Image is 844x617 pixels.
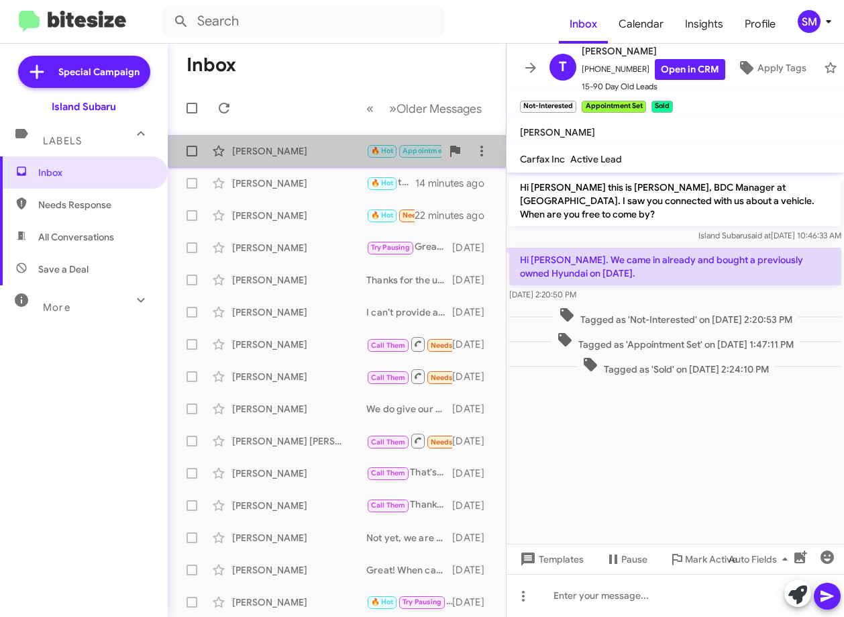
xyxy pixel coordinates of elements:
small: Appointment Set [582,101,645,113]
nav: Page navigation example [359,95,490,122]
div: [PERSON_NAME] [232,531,366,544]
button: Pause [594,547,658,571]
span: Save a Deal [38,263,89,276]
div: Inbound Call [366,432,452,449]
span: [PERSON_NAME] [520,126,595,138]
div: Great! When can you come in for a great deal? [366,563,452,577]
div: [PERSON_NAME] [232,144,366,158]
a: Open in CRM [655,59,725,80]
span: said at [747,230,771,240]
div: SM [798,10,821,33]
span: Pause [621,547,647,571]
button: Apply Tags [725,56,817,80]
h1: Inbox [187,54,236,76]
span: Call Them [371,501,406,510]
div: Great — glad to hear! Shall I pencil you in for a tentative appointment [DATE]? What day/time wor... [366,240,452,255]
div: [PERSON_NAME] [232,177,366,190]
button: Mark Active [658,547,748,571]
span: Active Lead [570,153,622,165]
div: [PERSON_NAME] [232,467,366,480]
div: [DATE] [452,402,495,416]
div: Not yet, we are hoping for fall! [366,531,452,544]
div: Great. Looking forward to it. Anyone in particular that I should ask to see when I come in? [366,143,441,158]
p: Hi [PERSON_NAME] this is [PERSON_NAME], BDC Manager at [GEOGRAPHIC_DATA]. I saw you connected wit... [509,175,841,226]
div: [DATE] [452,499,495,512]
small: Sold [651,101,673,113]
small: Not-Interested [520,101,576,113]
a: Insights [674,5,734,44]
span: Labels [43,135,82,147]
div: 14 minutes ago [415,177,495,190]
button: Auto Fields [718,547,804,571]
span: More [43,301,70,314]
button: Templates [507,547,594,571]
div: [PERSON_NAME] [232,209,366,222]
span: » [389,100,397,117]
div: [DATE] [452,563,495,577]
div: [PERSON_NAME] [232,370,366,383]
span: Call Them [371,341,406,350]
span: [DATE] 2:20:50 PM [509,289,576,299]
div: [PERSON_NAME] [232,499,366,512]
div: Thank you. [366,497,452,513]
span: Call Them [371,469,406,477]
a: Profile [734,5,786,44]
span: T [559,56,567,78]
span: Tagged as 'Sold' on [DATE] 2:24:10 PM [577,357,774,376]
span: Templates [517,547,584,571]
div: [PERSON_NAME] [232,563,366,577]
span: Needs Response [431,438,488,446]
span: Needs Response [403,211,460,220]
span: Needs Response [38,198,152,211]
div: We do give our best offers after physically seeing the vehicle, when can you come in for a proper... [366,402,452,416]
span: All Conversations [38,230,114,244]
span: [PHONE_NUMBER] [582,59,725,80]
span: Apply Tags [757,56,806,80]
span: [PERSON_NAME] [582,43,725,59]
div: Thanks for the update — great to know. Would you like me to schedule a visit for May to discuss n... [366,273,452,287]
span: Needs Response [431,373,488,382]
span: 🔥 Hot [371,598,394,606]
div: That's perfectly fine! If you have any questions or need assistance later, feel free to reach out... [366,465,452,481]
div: thx [366,175,415,191]
div: That's totally understandable! If you change your mind or have questions before then, feel free t... [366,594,452,610]
div: [PERSON_NAME] [PERSON_NAME] [232,434,366,448]
div: [DATE] [452,596,495,609]
div: [PERSON_NAME] [232,273,366,287]
div: [PERSON_NAME] [232,596,366,609]
span: Island Subaru [DATE] 10:46:33 AM [698,230,841,240]
span: Tagged as 'Not-Interested' on [DATE] 2:20:53 PM [553,307,798,326]
div: [DATE] [452,338,495,351]
span: Call Them [371,438,406,446]
div: [PERSON_NAME] [232,402,366,416]
div: Island Subaru [52,100,116,113]
span: Try Pausing [371,243,410,252]
div: [DATE] [452,241,495,254]
span: Carfax Inc [520,153,565,165]
span: « [366,100,374,117]
span: Tagged as 'Appointment Set' on [DATE] 1:47:11 PM [551,332,799,351]
span: Call Them [371,373,406,382]
a: Calendar [608,5,674,44]
button: Next [381,95,490,122]
p: Hi [PERSON_NAME]. We came in already and bought a previously owned Hyundai on [DATE]. [509,248,841,285]
span: Mark Active [685,547,737,571]
span: Appointment Set [403,146,462,155]
div: [DATE] [452,531,495,544]
div: What am I coming by about? 😊 [366,207,415,223]
div: [DATE] [452,370,495,383]
span: 15-90 Day Old Leads [582,80,725,93]
input: Search [162,5,444,38]
button: Previous [358,95,382,122]
div: I can’t provide a firm amount without first inspecting your Impreza. Are you available to stop by... [366,305,452,319]
div: 22 minutes ago [415,209,495,222]
div: [PERSON_NAME] [232,338,366,351]
button: SM [786,10,829,33]
a: Inbox [559,5,608,44]
span: 🔥 Hot [371,211,394,220]
span: Older Messages [397,101,482,116]
span: Needs Response [431,341,488,350]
